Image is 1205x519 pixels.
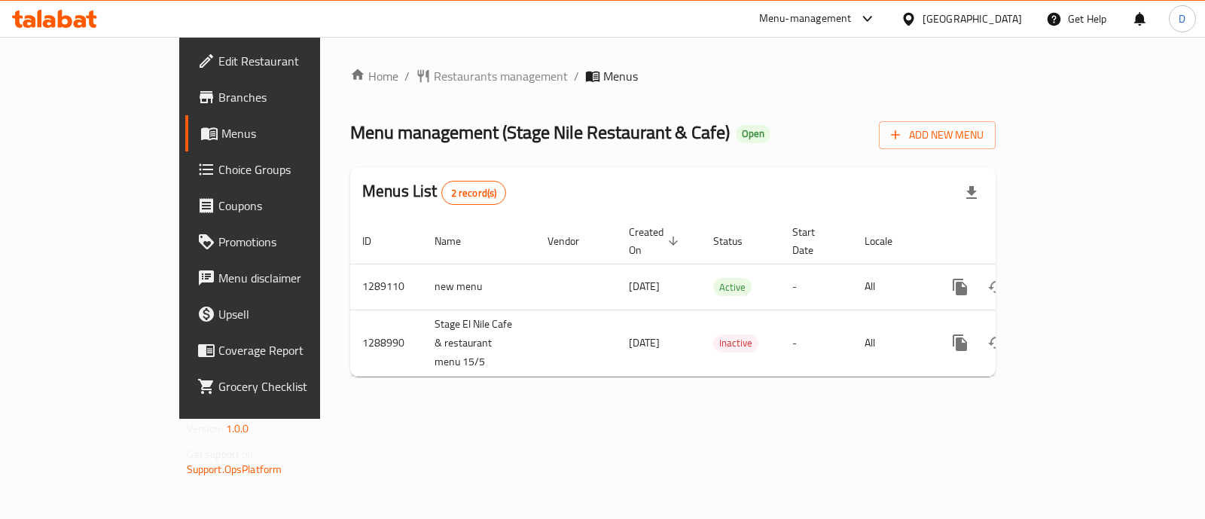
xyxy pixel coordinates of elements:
a: Grocery Checklist [185,368,380,405]
div: Menu-management [759,10,852,28]
span: Open [736,127,770,140]
a: Branches [185,79,380,115]
span: Coupons [218,197,368,215]
a: Edit Restaurant [185,43,380,79]
td: - [780,310,853,376]
span: Choice Groups [218,160,368,179]
span: Menu disclaimer [218,269,368,287]
td: Stage El Nile Cafe & restaurant menu 15/5 [423,310,535,376]
span: [DATE] [629,276,660,296]
span: Vendor [548,232,599,250]
a: Restaurants management [416,67,568,85]
div: Active [713,278,752,296]
span: 2 record(s) [442,186,506,200]
span: Restaurants management [434,67,568,85]
span: Name [435,232,480,250]
button: Add New Menu [879,121,996,149]
td: - [780,264,853,310]
li: / [574,67,579,85]
nav: breadcrumb [350,67,996,85]
td: All [853,264,930,310]
td: 1289110 [350,264,423,310]
span: Upsell [218,305,368,323]
div: Export file [953,175,990,211]
td: 1288990 [350,310,423,376]
th: Actions [930,218,1099,264]
a: Coverage Report [185,332,380,368]
div: Open [736,125,770,143]
span: Status [713,232,762,250]
span: Inactive [713,334,758,352]
span: Menus [221,124,368,142]
a: Coupons [185,188,380,224]
span: D [1179,11,1185,27]
span: Version: [187,419,224,438]
span: Menu management ( Stage Nile Restaurant & Cafe ) [350,115,730,149]
span: Locale [865,232,912,250]
a: Menu disclaimer [185,260,380,296]
span: Active [713,279,752,296]
td: new menu [423,264,535,310]
span: 1.0.0 [226,419,249,438]
span: [DATE] [629,333,660,353]
li: / [404,67,410,85]
button: more [942,325,978,361]
span: Created On [629,223,683,259]
button: Change Status [978,269,1014,305]
a: Promotions [185,224,380,260]
h2: Menus List [362,180,506,205]
span: Branches [218,88,368,106]
span: Menus [603,67,638,85]
a: Choice Groups [185,151,380,188]
span: Grocery Checklist [218,377,368,395]
div: [GEOGRAPHIC_DATA] [923,11,1022,27]
span: Start Date [792,223,834,259]
div: Inactive [713,334,758,353]
a: Support.OpsPlatform [187,459,282,479]
span: Promotions [218,233,368,251]
a: Upsell [185,296,380,332]
button: more [942,269,978,305]
table: enhanced table [350,218,1099,377]
span: Edit Restaurant [218,52,368,70]
span: Coverage Report [218,341,368,359]
button: Change Status [978,325,1014,361]
span: Add New Menu [891,126,984,145]
span: Get support on: [187,444,256,464]
td: All [853,310,930,376]
div: Total records count [441,181,507,205]
a: Menus [185,115,380,151]
span: ID [362,232,391,250]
